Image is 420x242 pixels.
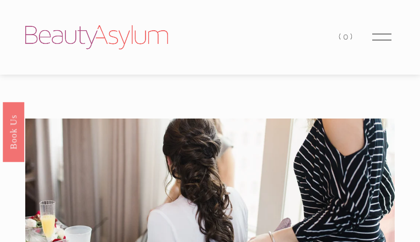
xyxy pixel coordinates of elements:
img: Beauty Asylum | Bridal Hair &amp; Makeup Charlotte &amp; Atlanta [25,25,168,49]
a: Book Us [3,102,24,161]
span: ( [339,32,343,42]
span: 0 [343,32,350,42]
span: ) [350,32,355,42]
a: 0 items in cart [339,30,354,44]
